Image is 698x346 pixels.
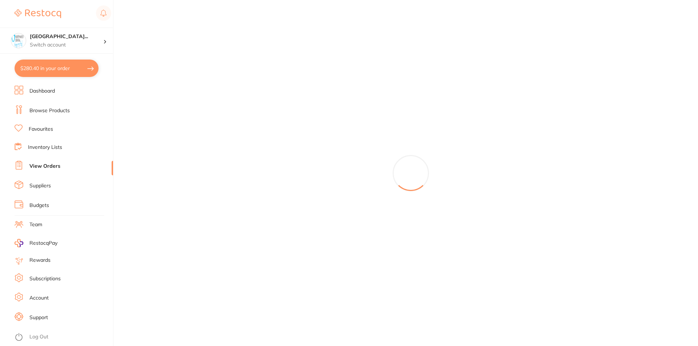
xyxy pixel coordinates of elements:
a: Account [29,294,49,302]
a: Restocq Logo [15,5,61,22]
button: $280.40 in your order [15,60,99,77]
a: Suppliers [29,182,51,190]
img: North West Dental Wynyard [11,33,26,48]
a: Log Out [29,333,48,341]
img: Restocq Logo [15,9,61,18]
button: Log Out [15,331,111,343]
a: View Orders [29,163,60,170]
a: Support [29,314,48,321]
img: RestocqPay [15,239,23,247]
a: Subscriptions [29,275,61,282]
a: Rewards [29,257,51,264]
a: Budgets [29,202,49,209]
a: RestocqPay [15,239,57,247]
a: Dashboard [29,87,55,95]
a: Team [29,221,42,228]
a: Browse Products [29,107,70,114]
span: RestocqPay [29,240,57,247]
a: Favourites [29,126,53,133]
h4: North West Dental Wynyard [30,33,103,40]
a: Inventory Lists [28,144,62,151]
p: Switch account [30,41,103,49]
